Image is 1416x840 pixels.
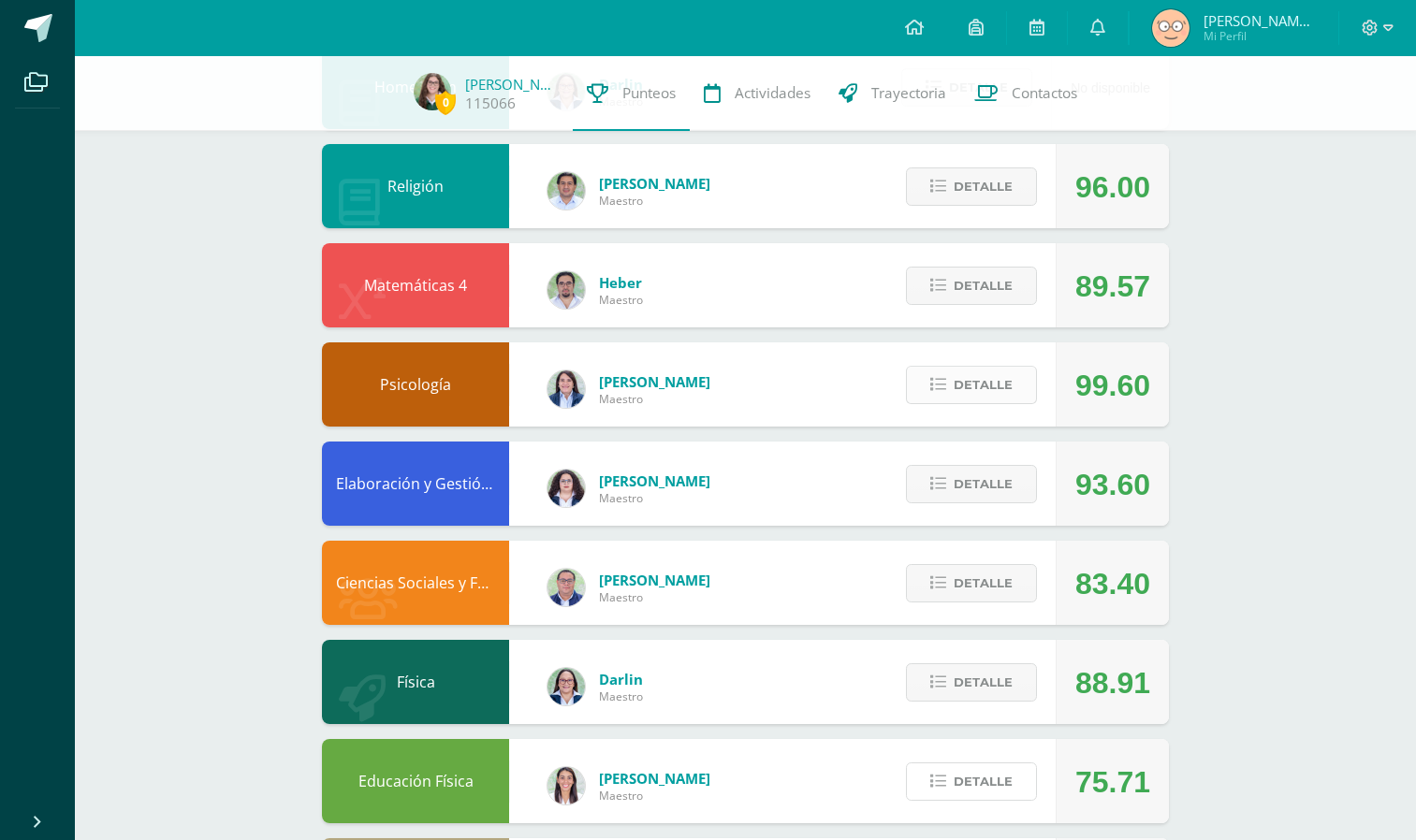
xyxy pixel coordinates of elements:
button: Detalle [906,366,1037,404]
a: Punteos [573,56,690,131]
span: Detalle [954,566,1013,601]
div: Elaboración y Gestión de Proyectos [322,442,509,526]
span: Detalle [954,169,1013,204]
span: [PERSON_NAME] [599,571,710,589]
span: Detalle [954,764,1013,799]
span: [PERSON_NAME] [599,769,710,788]
button: Detalle [906,267,1037,305]
button: Detalle [906,663,1037,702]
div: 89.57 [1075,244,1150,328]
img: f767cae2d037801592f2ba1a5db71a2a.png [547,172,585,210]
span: Maestro [599,788,710,804]
span: Maestro [599,292,643,308]
button: Detalle [906,465,1037,503]
img: 7a8bb309cd2690a783a0c444a844ac85.png [414,73,451,110]
img: c1c1b07ef08c5b34f56a5eb7b3c08b85.png [547,569,585,606]
span: [PERSON_NAME] de los Angeles [1204,11,1316,30]
span: Detalle [954,665,1013,700]
span: Maestro [599,490,710,506]
div: 88.91 [1075,641,1150,725]
span: Detalle [954,467,1013,501]
a: Contactos [960,56,1091,131]
span: Maestro [599,193,710,209]
div: Educación Física [322,739,509,823]
span: Maestro [599,589,710,605]
div: Psicología [322,342,509,427]
span: Actividades [735,83,810,103]
span: Detalle [954,368,1013,402]
span: [PERSON_NAME] [599,174,710,193]
button: Detalle [906,762,1037,801]
img: ba02aa29de7e60e5f6614f4096ff8928.png [547,470,585,507]
a: 115066 [465,94,516,113]
div: Ciencias Sociales y Formación Ciudadana 4 [322,541,509,625]
span: Trayectoria [871,83,946,103]
span: 0 [435,91,456,114]
span: Contactos [1012,83,1077,103]
span: Maestro [599,391,710,407]
div: Matemáticas 4 [322,243,509,327]
div: 75.71 [1075,740,1150,824]
span: [PERSON_NAME] [599,471,710,490]
a: Actividades [690,56,825,131]
div: 93.60 [1075,442,1150,527]
img: 571966f00f586896050bf2f129d9ef0a.png [547,668,585,705]
span: Heber [599,273,643,292]
span: Maestro [599,688,643,704]
button: Detalle [906,564,1037,602]
div: 96.00 [1075,145,1150,229]
span: Mi Perfil [1204,28,1316,44]
img: 6366ed5ed987100471695a0532754633.png [1152,9,1190,47]
a: Trayectoria [825,56,960,131]
div: Religión [322,144,509,228]
span: Punteos [622,83,676,103]
a: [PERSON_NAME] [465,75,559,94]
img: 101204560ce1c1800cde82bcd5e5712f.png [547,370,585,408]
div: Física [322,640,509,724]
img: 00229b7027b55c487e096d516d4a36c4.png [547,271,585,309]
img: 68dbb99899dc55733cac1a14d9d2f825.png [547,767,585,804]
span: Detalle [954,268,1013,303]
span: [PERSON_NAME] [599,372,710,391]
div: 99.60 [1075,343,1150,427]
div: 83.40 [1075,542,1150,626]
span: Darlin [599,670,643,688]
button: Detalle [906,167,1037,206]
